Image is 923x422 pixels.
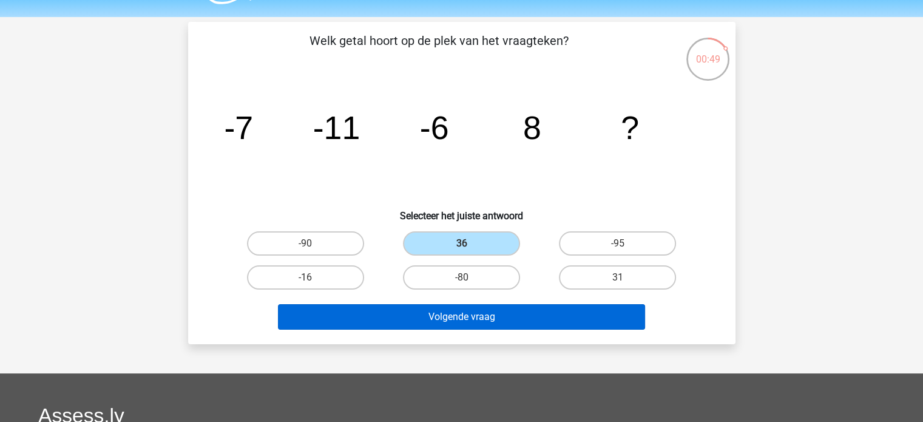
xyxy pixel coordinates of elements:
[419,109,448,146] tspan: -6
[247,231,364,256] label: -90
[559,265,676,290] label: 31
[621,109,639,146] tspan: ?
[208,32,671,68] p: Welk getal hoort op de plek van het vraagteken?
[224,109,253,146] tspan: -7
[403,265,520,290] label: -80
[522,109,541,146] tspan: 8
[247,265,364,290] label: -16
[403,231,520,256] label: 36
[685,36,731,67] div: 00:49
[313,109,360,146] tspan: -11
[559,231,676,256] label: -95
[208,200,716,222] h6: Selecteer het juiste antwoord
[278,304,645,330] button: Volgende vraag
